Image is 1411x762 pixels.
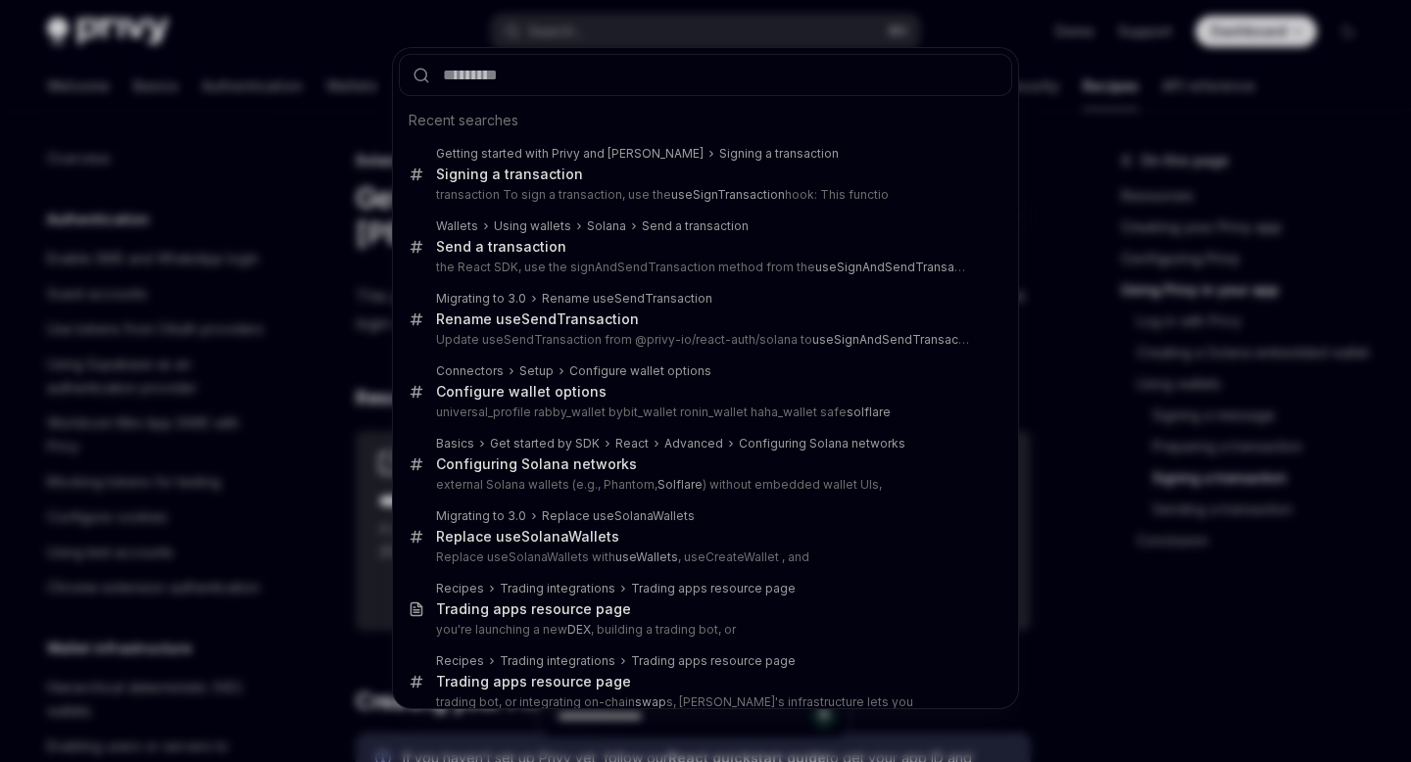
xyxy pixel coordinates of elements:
div: Trading integrations [500,653,615,669]
div: Rename useSendTransaction [436,310,639,328]
span: Recent searches [409,111,518,130]
div: Send a transaction [642,218,749,234]
p: Update useSendTransaction from @privy-io/react-auth/solana to [436,332,971,348]
div: Recipes [436,581,484,596]
div: Configuring Solana networks [436,455,637,473]
div: Trading apps resource page [436,600,631,618]
div: Advanced [664,436,723,452]
div: Basics [436,436,474,452]
div: Trading apps resource page [631,653,796,669]
b: useSignAndSendTransaction [812,332,980,347]
b: useWallets [615,549,678,564]
div: Replace useSolanaWallets [436,528,619,546]
b: useSignTransaction [671,187,785,202]
div: Migrating to 3.0 [436,508,526,524]
div: React [615,436,649,452]
p: trading bot, or integrating on-chain s, [PERSON_NAME]'s infrastructure lets you [436,694,971,710]
p: transaction To sign a transaction, use the hook: This functio [436,187,971,203]
div: Recipes [436,653,484,669]
div: Replace useSolanaWallets [542,508,695,524]
div: Configure wallet options [436,383,607,401]
div: Signing a transaction [719,146,839,162]
p: external Solana wallets (e.g., Phantom, ) without embedded wallet UIs, [436,477,971,493]
div: Trading apps resource page [631,581,796,596]
p: universal_profile rabby_wallet bybit_wallet ronin_wallet haha_wallet safe [436,405,971,420]
b: solflare [847,405,891,419]
div: Signing a transaction [436,166,583,183]
div: Trading apps resource page [436,673,631,691]
div: Send a transaction [436,238,566,256]
b: DEX [567,622,591,637]
p: Replace useSolanaWallets with , useCreateWallet , and [436,549,971,565]
div: Wallets [436,218,478,234]
div: Getting started with Privy and [PERSON_NAME] [436,146,704,162]
div: Setup [519,363,554,379]
div: Using wallets [494,218,571,234]
div: Trading integrations [500,581,615,596]
p: you're launching a new , building a trading bot, or [436,622,971,638]
div: Solana [587,218,626,234]
b: useSignAndSendTransaction [815,260,983,274]
div: Connectors [436,363,504,379]
b: swap [635,694,666,709]
div: Configure wallet options [569,363,711,379]
b: Solflare [657,477,703,492]
div: Configuring Solana networks [739,436,905,452]
div: Migrating to 3.0 [436,291,526,307]
p: the React SDK, use the signAndSendTransaction method from the [436,260,971,275]
div: Rename useSendTransaction [542,291,712,307]
div: Get started by SDK [490,436,600,452]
